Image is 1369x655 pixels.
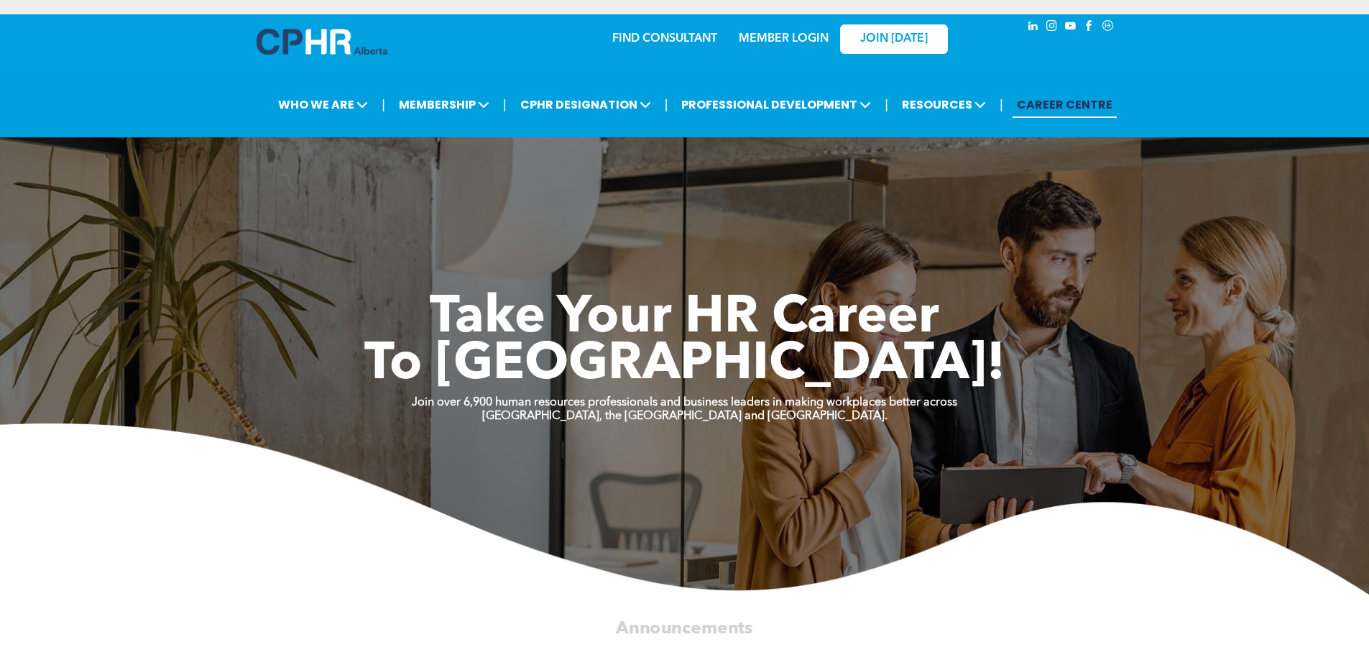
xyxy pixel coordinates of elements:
li: | [665,90,668,119]
span: Announcements [616,620,752,637]
span: JOIN [DATE] [860,32,928,46]
span: Take Your HR Career [430,293,939,344]
span: PROFESSIONAL DEVELOPMENT [677,91,875,118]
a: CAREER CENTRE [1013,91,1117,118]
a: Social network [1100,18,1116,37]
li: | [503,90,507,119]
a: linkedin [1025,18,1041,37]
a: MEMBER LOGIN [739,33,829,45]
a: youtube [1063,18,1079,37]
span: To [GEOGRAPHIC_DATA]! [364,339,1005,391]
span: CPHR DESIGNATION [516,91,655,118]
strong: [GEOGRAPHIC_DATA], the [GEOGRAPHIC_DATA] and [GEOGRAPHIC_DATA]. [482,411,888,422]
li: | [1000,90,1003,119]
a: instagram [1044,18,1060,37]
a: FIND CONSULTANT [612,33,717,45]
strong: Join over 6,900 human resources professionals and business leaders in making workplaces better ac... [412,397,957,408]
a: JOIN [DATE] [840,24,948,54]
a: facebook [1082,18,1097,37]
span: WHO WE ARE [274,91,372,118]
img: A blue and white logo for cp alberta [257,29,387,55]
li: | [382,90,385,119]
span: RESOURCES [898,91,990,118]
span: MEMBERSHIP [395,91,494,118]
li: | [885,90,888,119]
